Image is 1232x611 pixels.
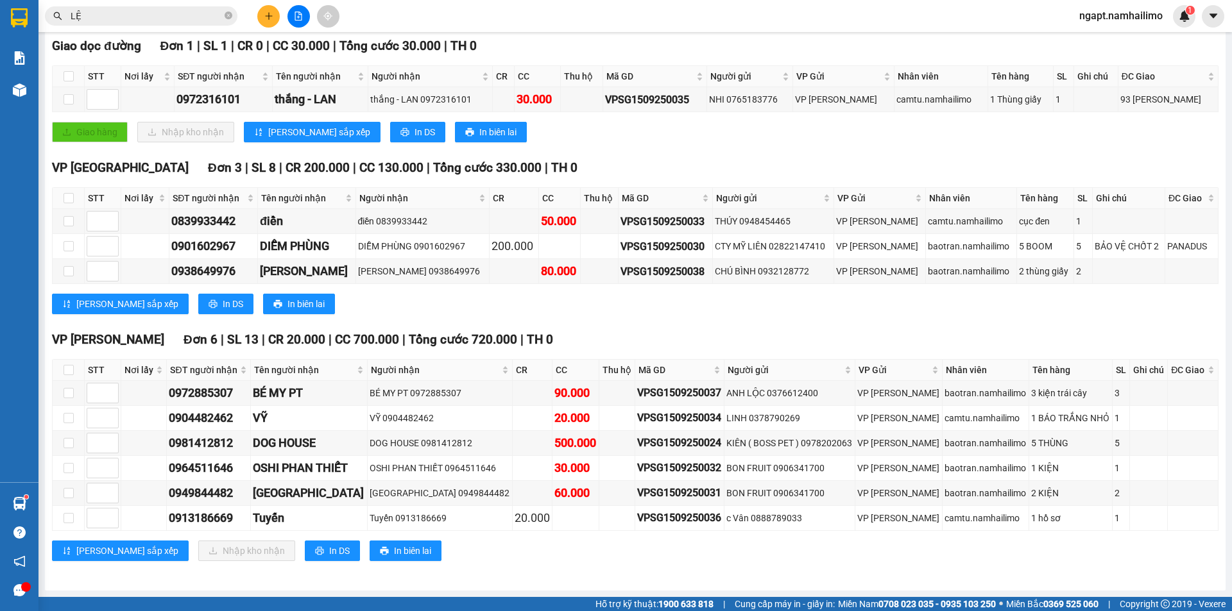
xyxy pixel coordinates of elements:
[237,38,263,53] span: CR 0
[52,122,128,142] button: uploadGiao hàng
[1168,191,1205,205] span: ĐC Giao
[541,262,579,280] div: 80.000
[221,332,224,347] span: |
[726,411,853,425] div: LINH 0378790269
[1115,386,1127,400] div: 3
[857,461,940,475] div: VP [PERSON_NAME]
[175,87,273,112] td: 0972316101
[834,234,926,259] td: VP Phạm Ngũ Lão
[638,363,711,377] span: Mã GD
[1113,360,1130,381] th: SL
[253,434,364,452] div: DOG HOUSE
[394,544,431,558] span: In biên lai
[945,461,1027,475] div: baotran.namhailimo
[167,456,251,481] td: 0964511646
[943,360,1029,381] th: Nhân viên
[658,599,714,609] strong: 1900 633 818
[715,239,832,253] div: CTY MỸ LIÊN 02822147410
[339,38,441,53] span: Tổng cước 30.000
[359,160,424,175] span: CC 130.000
[620,213,710,230] div: VPSG1509250033
[380,546,389,557] span: printer
[1188,6,1192,15] span: 1
[1115,511,1127,525] div: 1
[11,8,28,28] img: logo-vxr
[286,160,350,175] span: CR 200.000
[169,459,248,477] div: 0964511646
[1043,599,1099,609] strong: 0369 525 060
[635,506,724,531] td: VPSG1509250036
[945,436,1027,450] div: baotran.namhailimo
[415,125,435,139] span: In DS
[605,92,705,108] div: VPSG1509250035
[169,484,248,502] div: 0949844482
[262,332,265,347] span: |
[709,92,791,106] div: NHI 0765183776
[1074,66,1118,87] th: Ghi chú
[796,69,881,83] span: VP Gửi
[515,509,550,527] div: 20.000
[260,262,354,280] div: [PERSON_NAME]
[622,191,699,205] span: Mã GD
[945,511,1027,525] div: camtu.namhailimo
[169,409,248,427] div: 0904482462
[358,214,488,228] div: điền 0839933442
[370,461,510,475] div: OSHI PHAN THIẾT 0964511646
[1031,386,1110,400] div: 3 kiện trái cây
[896,92,986,106] div: camtu.namhailimo
[855,406,943,431] td: VP Phạm Ngũ Lão
[1115,461,1127,475] div: 1
[490,188,538,209] th: CR
[268,125,370,139] span: [PERSON_NAME] sắp xếp
[1031,486,1110,500] div: 2 KIỆN
[1029,360,1113,381] th: Tên hàng
[637,460,722,476] div: VPSG1509250032
[273,38,330,53] span: CC 30.000
[561,66,603,87] th: Thu hộ
[287,5,310,28] button: file-add
[167,406,251,431] td: 0904482462
[261,191,343,205] span: Tên người nhận
[176,90,270,108] div: 0972316101
[329,332,332,347] span: |
[254,363,354,377] span: Tên người nhận
[945,386,1027,400] div: baotran.namhailimo
[857,511,940,525] div: VP [PERSON_NAME]
[1115,436,1127,450] div: 5
[1031,511,1110,525] div: 1 hồ sơ
[928,264,1014,278] div: baotran.namhailimo
[859,363,929,377] span: VP Gửi
[517,90,559,108] div: 30.000
[52,540,189,561] button: sort-ascending[PERSON_NAME] sắp xếp
[836,239,923,253] div: VP [PERSON_NAME]
[253,484,364,502] div: [GEOGRAPHIC_DATA]
[371,363,499,377] span: Người nhận
[52,38,141,53] span: Giao dọc đường
[1019,264,1072,278] div: 2 thùng giấy
[358,239,488,253] div: DIỄM PHÙNG 0901602967
[251,431,367,456] td: DOG HOUSE
[836,214,923,228] div: VP [PERSON_NAME]
[52,294,189,314] button: sort-ascending[PERSON_NAME] sắp xếp
[287,297,325,311] span: In biên lai
[169,384,248,402] div: 0972885307
[857,411,940,425] div: VP [PERSON_NAME]
[1076,239,1090,253] div: 5
[1095,239,1163,253] div: BẢO VỆ CHỐT 2
[726,511,853,525] div: c Vân 0888789033
[710,69,780,83] span: Người gửi
[541,212,579,230] div: 50.000
[726,486,853,500] div: BON FRUIT 0906341700
[878,599,996,609] strong: 0708 023 035 - 0935 103 250
[124,363,153,377] span: Nơi lấy
[479,125,517,139] span: In biên lai
[170,363,237,377] span: SĐT người nhận
[323,12,332,21] span: aim
[358,264,488,278] div: [PERSON_NAME] 0938649976
[539,188,581,209] th: CC
[370,540,441,561] button: printerIn biên lai
[169,209,258,234] td: 0839933442
[1108,597,1110,611] span: |
[184,332,218,347] span: Đơn 6
[635,431,724,456] td: VPSG1509250024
